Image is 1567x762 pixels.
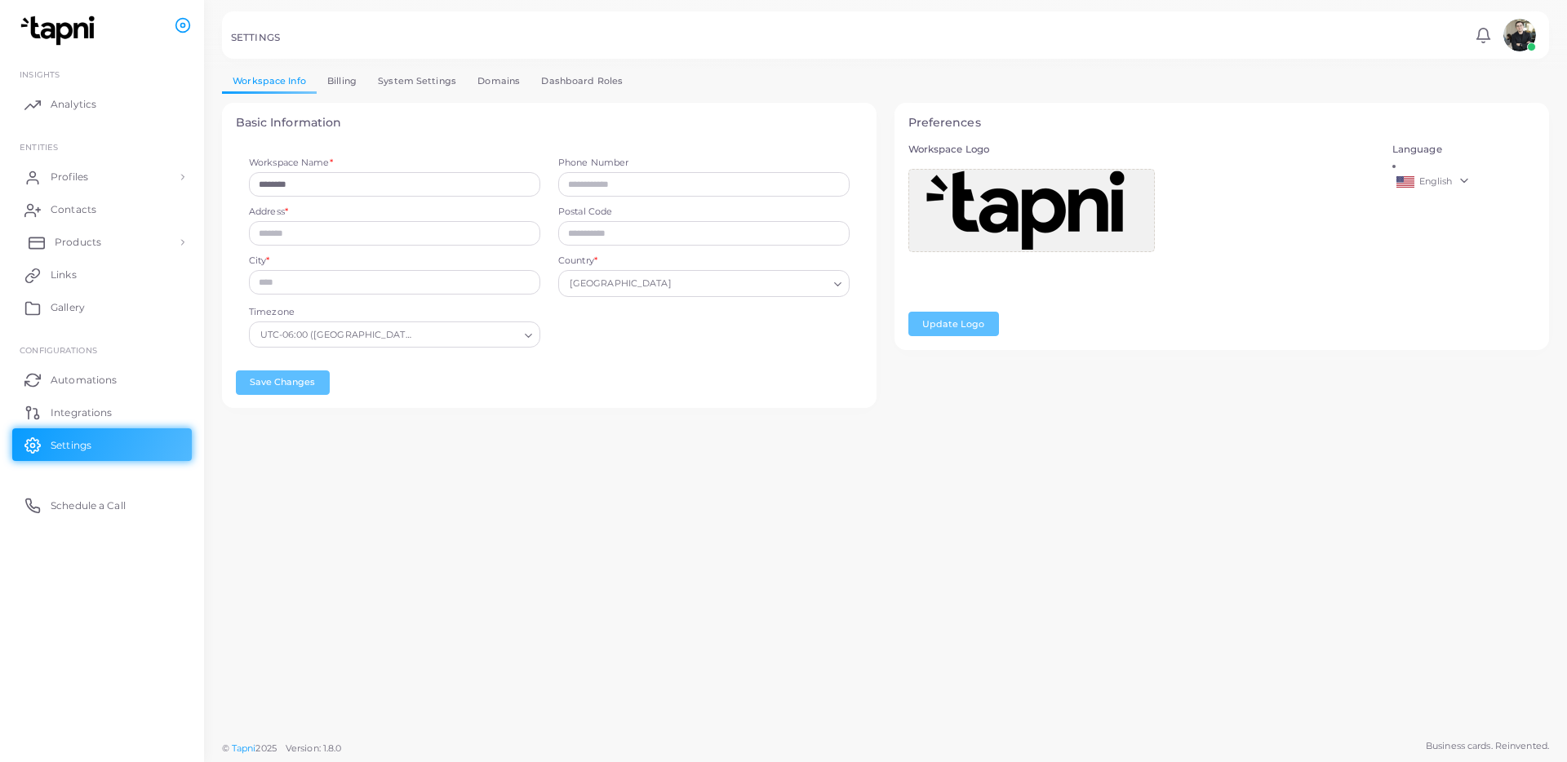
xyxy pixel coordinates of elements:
span: © [222,742,341,755]
span: UTC-06:00 ([GEOGRAPHIC_DATA], [GEOGRAPHIC_DATA], [GEOGRAPHIC_DATA]... [260,327,415,343]
a: Products [12,226,192,259]
span: Gallery [51,300,85,315]
span: Configurations [20,345,97,355]
button: Update Logo [908,312,999,336]
label: Workspace Name [249,157,333,170]
span: Products [55,235,101,250]
label: City [249,255,270,268]
a: Schedule a Call [12,489,192,521]
a: Automations [12,363,192,396]
a: Contacts [12,193,192,226]
span: INSIGHTS [20,69,60,79]
span: English [1419,175,1453,187]
span: 2025 [255,742,276,755]
label: Postal Code [558,206,850,219]
span: Integrations [51,405,112,420]
a: Integrations [12,396,192,428]
span: Analytics [51,97,96,112]
a: Tapni [232,742,256,754]
a: Billing [317,69,367,93]
a: Domains [467,69,530,93]
label: Address [249,206,288,219]
span: Profiles [51,170,88,184]
h4: Preferences [908,116,1536,130]
a: Workspace Info [222,69,317,93]
a: Gallery [12,291,192,324]
h5: Language [1392,144,1536,155]
span: Settings [51,438,91,453]
a: avatar [1498,19,1540,51]
div: Search for option [249,321,540,348]
a: Settings [12,428,192,461]
input: Search for option [675,275,828,293]
h5: SETTINGS [231,32,280,43]
a: English [1392,172,1536,192]
a: Profiles [12,161,192,193]
a: Links [12,259,192,291]
label: Country [558,255,597,268]
div: Search for option [558,270,850,296]
button: Save Changes [236,370,330,395]
a: System Settings [367,69,467,93]
img: logo [15,16,105,46]
span: Business cards. Reinvented. [1426,739,1549,753]
h4: Basic Information [236,116,863,130]
span: Schedule a Call [51,498,126,513]
span: Links [51,268,77,282]
a: Dashboard Roles [530,69,633,93]
a: Analytics [12,88,192,121]
span: ENTITIES [20,142,58,152]
span: Automations [51,373,117,388]
span: Version: 1.8.0 [286,742,342,754]
img: en [1396,176,1414,188]
label: Timezone [249,306,295,319]
img: avatar [1503,19,1536,51]
span: Contacts [51,202,96,217]
h5: Workspace Logo [908,144,1374,155]
span: [GEOGRAPHIC_DATA] [567,276,673,293]
input: Search for option [419,326,519,343]
label: Phone Number [558,157,850,170]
